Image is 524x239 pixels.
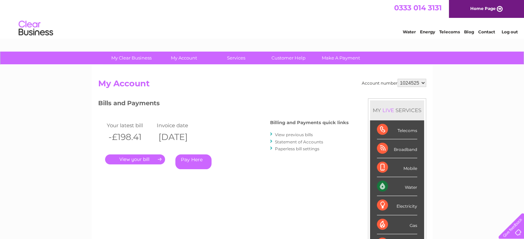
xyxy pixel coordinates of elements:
a: My Account [155,52,212,64]
div: Account number [362,79,426,87]
a: 0333 014 3131 [394,3,442,12]
h2: My Account [98,79,426,92]
a: Log out [501,29,517,34]
div: Electricity [377,196,417,215]
a: Telecoms [439,29,460,34]
th: -£198.41 [105,130,155,144]
div: Gas [377,215,417,234]
th: [DATE] [155,130,205,144]
a: Pay Here [175,154,212,169]
a: Services [208,52,265,64]
a: Energy [420,29,435,34]
a: . [105,154,165,164]
h4: Billing and Payments quick links [270,120,349,125]
a: Make A Payment [312,52,369,64]
a: Paperless bill settings [275,146,319,151]
div: Broadband [377,139,417,158]
div: LIVE [381,107,395,113]
div: Telecoms [377,120,417,139]
a: Customer Help [260,52,317,64]
div: Water [377,177,417,196]
a: Statement of Accounts [275,139,323,144]
td: Your latest bill [105,121,155,130]
a: Blog [464,29,474,34]
h3: Bills and Payments [98,98,349,110]
a: Water [403,29,416,34]
div: MY SERVICES [370,100,424,120]
a: Contact [478,29,495,34]
td: Invoice date [155,121,205,130]
div: Clear Business is a trading name of Verastar Limited (registered in [GEOGRAPHIC_DATA] No. 3667643... [100,4,425,33]
img: logo.png [18,18,53,39]
a: View previous bills [275,132,313,137]
a: My Clear Business [103,52,160,64]
div: Mobile [377,158,417,177]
